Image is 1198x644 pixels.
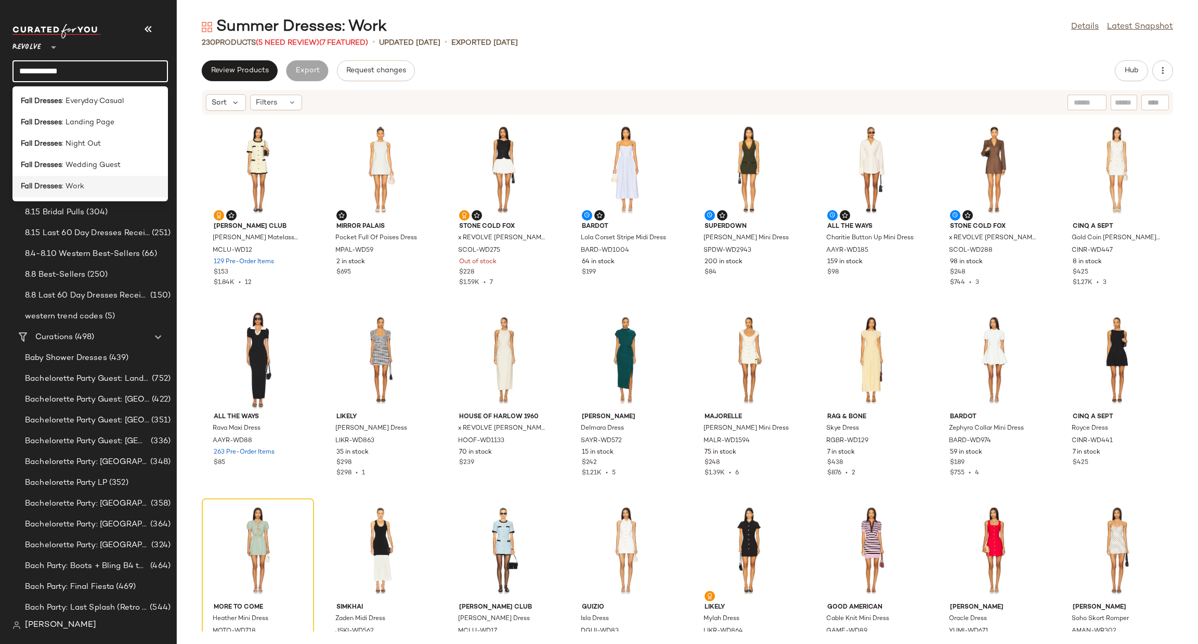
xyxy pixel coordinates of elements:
img: svg%3e [338,212,345,218]
span: 3 [1103,279,1106,286]
span: Bardot [582,222,670,231]
span: • [841,470,852,476]
span: Filters [256,97,277,108]
span: [PERSON_NAME] [25,619,96,632]
span: (5) [103,311,115,323]
span: Request changes [346,67,406,75]
span: Royce Dress [1072,424,1108,433]
span: : Landing Page [62,117,114,128]
img: YUMI-WD671_V1.jpg [942,502,1047,599]
span: LIKR-WD863 [335,436,374,446]
span: $84 [705,268,717,277]
span: • [479,279,490,286]
span: [PERSON_NAME] Mini Dress [704,234,789,243]
span: Hub [1124,67,1139,75]
div: Summer Dresses: Work [202,17,387,37]
img: JSKI-WD562_V1.jpg [328,502,433,599]
span: : Wedding Guest [62,160,121,171]
span: $876 [827,470,841,476]
img: DGUI-WD83_V1.jpg [574,502,679,599]
b: Fall Dresses [21,96,62,107]
span: (150) [148,290,171,302]
span: (348) [148,456,171,468]
span: [PERSON_NAME] [582,413,670,422]
span: $242 [582,458,597,468]
img: AAYR-WD185_V1.jpg [819,121,924,218]
span: • [965,279,975,286]
span: Bach Party: Boots + Bling B4 the Ring [25,560,148,572]
span: Isla Dress [581,614,609,624]
img: svg%3e [474,212,480,218]
span: $1.59K [459,279,479,286]
img: LIKR-WD864_V1.jpg [696,502,801,599]
span: Bachelorette Party Guest: Landing Page [25,373,150,385]
span: SPDW-WD2943 [704,246,751,255]
span: $239 [459,458,474,468]
span: BARD-WD974 [949,436,991,446]
span: $228 [459,268,474,277]
span: Oracle Dress [949,614,987,624]
p: updated [DATE] [379,37,440,48]
span: LIKELY [336,413,425,422]
span: 5 [612,470,616,476]
span: Bachelorette Party Guest: [GEOGRAPHIC_DATA] [25,415,149,427]
b: Fall Dresses [21,117,62,128]
img: CINR-WD447_V1.jpg [1064,121,1169,218]
span: (352) [107,477,128,489]
span: $298 [336,470,351,476]
span: Mirror Palais [336,222,425,231]
span: $425 [1073,458,1088,468]
b: Fall Dresses [21,160,62,171]
img: svg%3e [719,212,725,218]
img: HOOF-WD1133_V1.jpg [451,312,556,408]
button: Review Products [202,60,278,81]
img: AAYR-WD88_V1.jpg [205,312,310,408]
span: (422) [150,394,171,406]
span: • [351,470,362,476]
button: Request changes [337,60,415,81]
span: (5 Need Review) [256,39,319,47]
img: MPAL-WD59_V1.jpg [328,121,433,218]
span: • [445,36,447,49]
span: $425 [1073,268,1088,277]
img: svg%3e [965,212,971,218]
img: svg%3e [216,212,222,218]
span: Bach Party: Last Splash (Retro [GEOGRAPHIC_DATA]) [25,602,148,614]
span: House of Harlow 1960 [459,413,548,422]
span: (358) [149,498,171,510]
span: Skye Dress [826,424,859,433]
img: MALR-WD1594_V1.jpg [696,312,801,408]
span: • [965,470,975,476]
span: [PERSON_NAME] Mini Dress [704,424,789,433]
span: LIKR-WD864 [704,627,743,636]
img: SCOL-WD275_V1.jpg [451,121,556,218]
span: 8.15 Bridal Pulls [25,207,84,218]
img: svg%3e [707,593,713,599]
span: Mylah Dress [704,614,739,624]
span: $248 [705,458,720,468]
span: Heather Mini Dress [213,614,268,624]
b: Fall Dresses [21,138,62,149]
span: Sort [212,97,227,108]
img: svg%3e [461,212,467,218]
span: 3 [975,279,979,286]
span: 1 [362,470,365,476]
span: GAME-WD89 [826,627,867,636]
span: Cinq a Sept [1073,222,1161,231]
span: Soho Skort Romper [1072,614,1129,624]
span: MOTO-WD718 [213,627,256,636]
span: 200 in stock [705,257,743,267]
span: $438 [827,458,843,468]
span: 12 [245,279,252,286]
span: (364) [148,519,171,531]
span: (66) [140,248,157,260]
img: svg%3e [228,212,235,218]
span: CINR-WD447 [1072,246,1113,255]
span: $695 [336,268,351,277]
p: Exported [DATE] [451,37,518,48]
span: MALR-WD1594 [704,436,750,446]
span: [PERSON_NAME] [950,603,1038,612]
span: (250) [85,269,108,281]
img: svg%3e [842,212,848,218]
span: BARD-WD1004 [581,246,629,255]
